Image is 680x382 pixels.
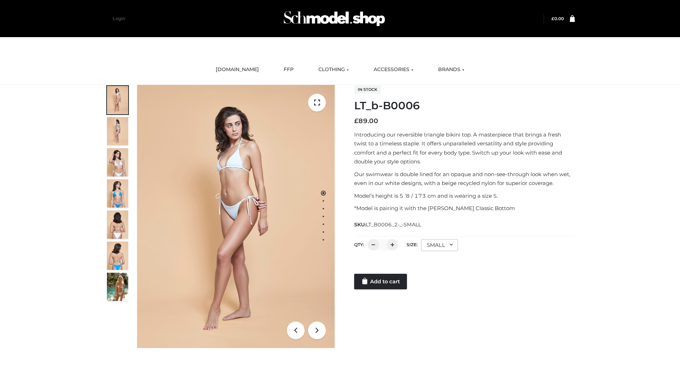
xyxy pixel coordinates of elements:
[354,191,575,201] p: Model’s height is 5 ‘8 / 173 cm and is wearing a size S.
[354,130,575,166] p: Introducing our reversible triangle bikini top. A masterpiece that brings a fresh twist to a time...
[107,210,128,239] img: ArielClassicBikiniTop_CloudNine_AzureSky_OW114ECO_7-scaled.jpg
[107,179,128,208] img: ArielClassicBikiniTop_CloudNine_AzureSky_OW114ECO_4-scaled.jpg
[107,273,128,301] img: Arieltop_CloudNine_AzureSky2.jpg
[354,274,407,289] a: Add to cart
[354,204,575,213] p: *Model is pairing it with the [PERSON_NAME] Classic Bottom
[313,62,354,77] a: CLOTHING
[107,242,128,270] img: ArielClassicBikiniTop_CloudNine_AzureSky_OW114ECO_8-scaled.jpg
[210,62,264,77] a: [DOMAIN_NAME]
[354,117,358,125] span: £
[551,16,564,21] bdi: 0.00
[281,5,387,33] img: Schmodel Admin 964
[354,85,381,94] span: In stock
[354,220,422,229] span: SKU:
[551,16,564,21] a: £0.00
[354,170,575,188] p: Our swimwear is double lined for an opaque and non-see-through look when wet, even in our white d...
[113,16,125,21] a: Login
[551,16,554,21] span: £
[407,242,418,247] label: Size:
[433,62,470,77] a: BRANDS
[368,62,419,77] a: ACCESSORIES
[366,221,421,228] span: LT_B0006_2-_-SMALL
[354,117,378,125] bdi: 89.00
[354,242,364,247] label: QTY:
[421,239,458,251] div: SMALL
[137,85,335,348] img: ArielClassicBikiniTop_CloudNine_AzureSky_OW114ECO_1
[107,86,128,114] img: ArielClassicBikiniTop_CloudNine_AzureSky_OW114ECO_1-scaled.jpg
[278,62,299,77] a: FFP
[354,99,575,112] h1: LT_b-B0006
[107,117,128,145] img: ArielClassicBikiniTop_CloudNine_AzureSky_OW114ECO_2-scaled.jpg
[107,148,128,176] img: ArielClassicBikiniTop_CloudNine_AzureSky_OW114ECO_3-scaled.jpg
